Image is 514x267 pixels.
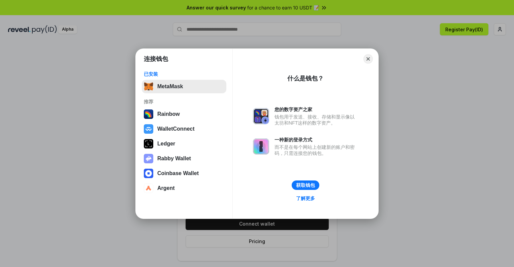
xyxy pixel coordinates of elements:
img: svg+xml,%3Csvg%20xmlns%3D%22http%3A%2F%2Fwww.w3.org%2F2000%2Fsvg%22%20width%3D%2228%22%20height%3... [144,139,153,148]
img: svg+xml,%3Csvg%20fill%3D%22none%22%20height%3D%2233%22%20viewBox%3D%220%200%2035%2033%22%20width%... [144,82,153,91]
div: 钱包用于发送、接收、存储和显示像以太坊和NFT这样的数字资产。 [275,114,358,126]
div: 一种新的登录方式 [275,137,358,143]
img: svg+xml,%3Csvg%20xmlns%3D%22http%3A%2F%2Fwww.w3.org%2F2000%2Fsvg%22%20fill%3D%22none%22%20viewBox... [253,108,269,124]
div: Rabby Wallet [157,156,191,162]
img: svg+xml,%3Csvg%20width%3D%22120%22%20height%3D%22120%22%20viewBox%3D%220%200%20120%20120%22%20fil... [144,109,153,119]
div: 什么是钱包？ [287,74,324,82]
div: Coinbase Wallet [157,170,199,176]
a: 了解更多 [292,194,319,203]
img: svg+xml,%3Csvg%20width%3D%2228%22%20height%3D%2228%22%20viewBox%3D%220%200%2028%2028%22%20fill%3D... [144,183,153,193]
button: Ledger [142,137,226,151]
img: svg+xml,%3Csvg%20width%3D%2228%22%20height%3D%2228%22%20viewBox%3D%220%200%2028%2028%22%20fill%3D... [144,169,153,178]
img: svg+xml,%3Csvg%20xmlns%3D%22http%3A%2F%2Fwww.w3.org%2F2000%2Fsvg%22%20fill%3D%22none%22%20viewBox... [253,138,269,155]
img: svg+xml,%3Csvg%20xmlns%3D%22http%3A%2F%2Fwww.w3.org%2F2000%2Fsvg%22%20fill%3D%22none%22%20viewBox... [144,154,153,163]
button: Rabby Wallet [142,152,226,165]
button: Rainbow [142,107,226,121]
div: 您的数字资产之家 [275,106,358,112]
div: 已安装 [144,71,224,77]
button: Coinbase Wallet [142,167,226,180]
div: 获取钱包 [296,182,315,188]
div: Rainbow [157,111,180,117]
div: MetaMask [157,84,183,90]
div: 推荐 [144,99,224,105]
div: WalletConnect [157,126,195,132]
div: Argent [157,185,175,191]
button: MetaMask [142,80,226,93]
div: Ledger [157,141,175,147]
button: WalletConnect [142,122,226,136]
button: Close [363,54,373,64]
h1: 连接钱包 [144,55,168,63]
div: 了解更多 [296,195,315,201]
button: 获取钱包 [292,180,319,190]
div: 而不是在每个网站上创建新的账户和密码，只需连接您的钱包。 [275,144,358,156]
img: svg+xml,%3Csvg%20width%3D%2228%22%20height%3D%2228%22%20viewBox%3D%220%200%2028%2028%22%20fill%3D... [144,124,153,134]
button: Argent [142,181,226,195]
